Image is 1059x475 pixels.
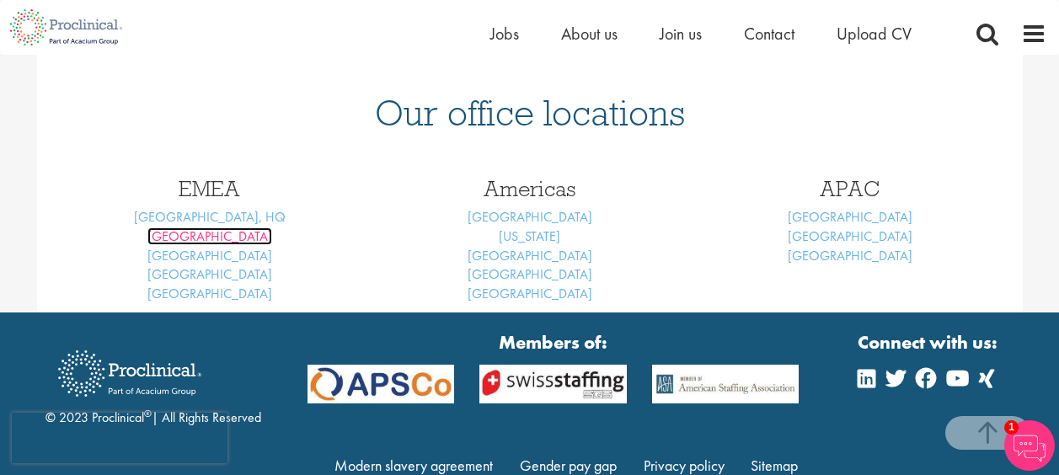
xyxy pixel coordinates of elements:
[858,329,1001,355] strong: Connect with us:
[468,247,592,264] a: [GEOGRAPHIC_DATA]
[837,23,912,45] a: Upload CV
[1004,420,1019,435] span: 1
[62,94,997,131] h1: Our office locations
[788,247,912,264] a: [GEOGRAPHIC_DATA]
[1004,420,1055,471] img: Chatbot
[703,178,997,200] h3: APAC
[490,23,519,45] a: Jobs
[62,178,357,200] h3: EMEA
[468,208,592,226] a: [GEOGRAPHIC_DATA]
[134,208,286,226] a: [GEOGRAPHIC_DATA], HQ
[639,365,811,403] img: APSCo
[788,208,912,226] a: [GEOGRAPHIC_DATA]
[147,265,272,283] a: [GEOGRAPHIC_DATA]
[660,23,702,45] a: Join us
[467,365,639,403] img: APSCo
[45,339,214,408] img: Proclinical Recruitment
[334,456,493,475] a: Modern slavery agreement
[308,329,800,355] strong: Members of:
[147,227,272,245] a: [GEOGRAPHIC_DATA]
[744,23,794,45] a: Contact
[382,178,677,200] h3: Americas
[144,407,152,420] sup: ®
[147,247,272,264] a: [GEOGRAPHIC_DATA]
[295,365,467,403] img: APSCo
[644,456,725,475] a: Privacy policy
[561,23,618,45] a: About us
[147,285,272,302] a: [GEOGRAPHIC_DATA]
[45,338,261,428] div: © 2023 Proclinical | All Rights Reserved
[788,227,912,245] a: [GEOGRAPHIC_DATA]
[12,413,227,463] iframe: reCAPTCHA
[751,456,798,475] a: Sitemap
[468,265,592,283] a: [GEOGRAPHIC_DATA]
[520,456,617,475] a: Gender pay gap
[499,227,560,245] a: [US_STATE]
[468,285,592,302] a: [GEOGRAPHIC_DATA]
